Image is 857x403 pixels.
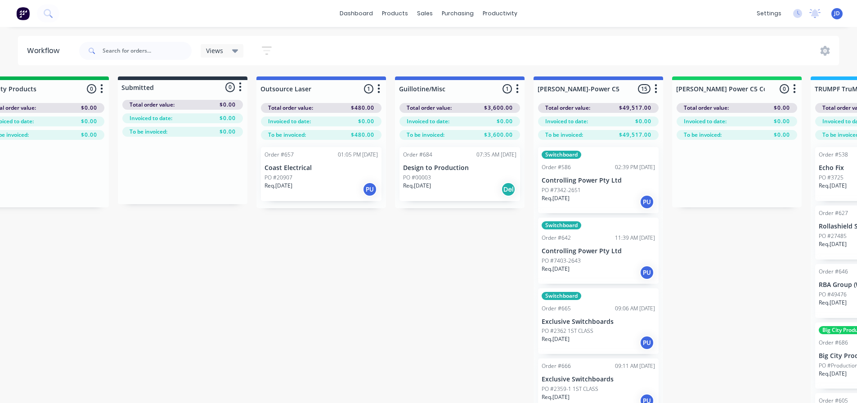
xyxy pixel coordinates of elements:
[268,117,311,125] span: Invoiced to date:
[819,291,847,299] p: PO #49476
[819,370,847,378] p: Req. [DATE]
[484,104,513,112] span: $3,600.00
[501,182,516,197] div: Del
[268,104,313,112] span: Total order value:
[542,186,581,194] p: PO #7342-2651
[819,182,847,190] p: Req. [DATE]
[81,131,97,139] span: $0.00
[268,131,306,139] span: To be invoiced:
[615,362,655,370] div: 09:11 AM [DATE]
[542,304,571,313] div: Order #665
[265,174,292,182] p: PO #20907
[834,9,840,18] span: JD
[403,164,516,172] p: Design to Production
[220,128,236,136] span: $0.00
[220,101,236,109] span: $0.00
[220,114,236,122] span: $0.00
[542,247,655,255] p: Controlling Power Pty Ltd
[403,182,431,190] p: Req. [DATE]
[819,299,847,307] p: Req. [DATE]
[351,131,374,139] span: $480.00
[615,163,655,171] div: 02:39 PM [DATE]
[407,131,444,139] span: To be invoiced:
[538,218,659,284] div: SwitchboardOrder #64211:39 AM [DATE]Controlling Power Pty LtdPO #7403-2643Req.[DATE]PU
[545,104,590,112] span: Total order value:
[684,131,722,139] span: To be invoiced:
[542,318,655,326] p: Exclusive Switchboards
[542,385,598,393] p: PO #2359-1 1ST CLASS
[542,257,581,265] p: PO #7403-2643
[542,292,581,300] div: Switchboard
[819,232,847,240] p: PO #27485
[619,131,651,139] span: $49,517.00
[542,151,581,159] div: Switchboard
[542,327,593,335] p: PO #2362 1ST CLASS
[437,7,478,20] div: purchasing
[265,151,294,159] div: Order #657
[619,104,651,112] span: $49,517.00
[542,194,570,202] p: Req. [DATE]
[545,131,583,139] span: To be invoiced:
[538,288,659,354] div: SwitchboardOrder #66509:06 AM [DATE]Exclusive SwitchboardsPO #2362 1ST CLASSReq.[DATE]PU
[640,336,654,350] div: PU
[351,104,374,112] span: $480.00
[484,131,513,139] span: $3,600.00
[403,151,432,159] div: Order #684
[819,151,848,159] div: Order #538
[27,45,64,56] div: Workflow
[16,7,30,20] img: Factory
[407,104,452,112] span: Total order value:
[684,117,727,125] span: Invoiced to date:
[819,209,848,217] div: Order #627
[206,46,223,55] span: Views
[497,117,513,125] span: $0.00
[542,335,570,343] p: Req. [DATE]
[542,362,571,370] div: Order #666
[358,117,374,125] span: $0.00
[81,104,97,112] span: $0.00
[130,101,175,109] span: Total order value:
[476,151,516,159] div: 07:35 AM [DATE]
[542,163,571,171] div: Order #586
[542,393,570,401] p: Req. [DATE]
[819,268,848,276] div: Order #646
[542,265,570,273] p: Req. [DATE]
[265,182,292,190] p: Req. [DATE]
[478,7,522,20] div: productivity
[752,7,786,20] div: settings
[130,114,172,122] span: Invoiced to date:
[615,304,655,313] div: 09:06 AM [DATE]
[684,104,729,112] span: Total order value:
[640,195,654,209] div: PU
[103,42,192,60] input: Search for orders...
[407,117,449,125] span: Invoiced to date:
[403,174,431,182] p: PO #00003
[130,128,167,136] span: To be invoiced:
[377,7,413,20] div: products
[363,182,377,197] div: PU
[819,240,847,248] p: Req. [DATE]
[635,117,651,125] span: $0.00
[819,339,848,347] div: Order #686
[542,177,655,184] p: Controlling Power Pty Ltd
[338,151,378,159] div: 01:05 PM [DATE]
[774,117,790,125] span: $0.00
[615,234,655,242] div: 11:39 AM [DATE]
[640,265,654,280] div: PU
[774,131,790,139] span: $0.00
[542,234,571,242] div: Order #642
[261,147,381,201] div: Order #65701:05 PM [DATE]Coast ElectricalPO #20907Req.[DATE]PU
[542,376,655,383] p: Exclusive Switchboards
[265,164,378,172] p: Coast Electrical
[538,147,659,213] div: SwitchboardOrder #58602:39 PM [DATE]Controlling Power Pty LtdPO #7342-2651Req.[DATE]PU
[81,117,97,125] span: $0.00
[413,7,437,20] div: sales
[545,117,588,125] span: Invoiced to date:
[335,7,377,20] a: dashboard
[819,174,844,182] p: PO #3725
[399,147,520,201] div: Order #68407:35 AM [DATE]Design to ProductionPO #00003Req.[DATE]Del
[774,104,790,112] span: $0.00
[542,221,581,229] div: Switchboard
